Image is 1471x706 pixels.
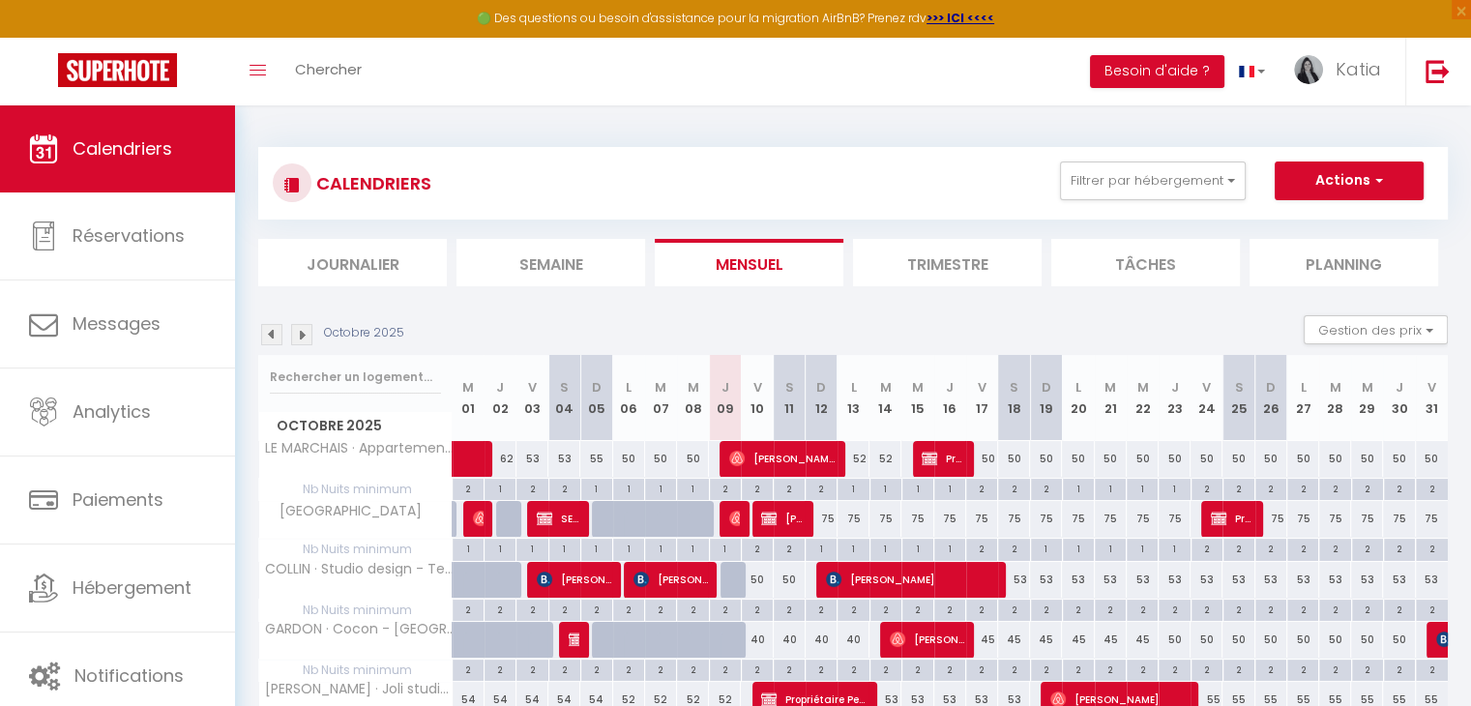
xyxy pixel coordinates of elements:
th: 21 [1095,355,1127,441]
div: 1 [838,539,868,557]
div: 50 [1159,622,1191,658]
div: 75 [1127,501,1159,537]
div: 2 [966,479,997,497]
div: 50 [741,562,773,598]
div: 75 [1095,501,1127,537]
span: Notifications [74,663,184,688]
a: >>> ICI <<<< [927,10,994,26]
div: 50 [998,441,1030,477]
div: 2 [549,600,580,618]
div: 2 [966,539,997,557]
th: 31 [1416,355,1448,441]
div: 53 [1222,562,1254,598]
div: 50 [1127,441,1159,477]
span: [PERSON_NAME] [729,500,740,537]
div: 2 [1416,479,1448,497]
div: 2 [1352,539,1383,557]
div: 2 [934,600,965,618]
abbr: V [978,378,986,397]
abbr: L [1075,378,1081,397]
div: 75 [1383,501,1415,537]
a: ... Katia [1280,38,1405,105]
div: 2 [998,479,1029,497]
div: 75 [966,501,998,537]
div: 2 [1192,539,1222,557]
div: 2 [581,600,612,618]
abbr: M [1136,378,1148,397]
li: Journalier [258,239,447,286]
div: 2 [1223,479,1254,497]
span: LE MARCHAIS · Appartement cosy et plein de caractère - Vannes [262,441,456,456]
div: 1 [806,539,837,557]
abbr: J [1396,378,1403,397]
div: 2 [485,600,515,618]
span: [GEOGRAPHIC_DATA] [262,501,427,522]
span: [PERSON_NAME] [826,561,996,598]
div: 75 [1030,501,1062,537]
div: 2 [1095,600,1126,618]
th: 14 [869,355,901,441]
div: 50 [1030,441,1062,477]
div: 1 [1063,479,1094,497]
div: 1 [485,479,515,497]
div: 2 [774,600,805,618]
div: 2 [453,600,484,618]
div: 2 [1223,600,1254,618]
div: 40 [806,622,838,658]
abbr: J [496,378,504,397]
div: 1 [1127,539,1158,557]
li: Trimestre [853,239,1042,286]
span: Chercher [295,59,362,79]
th: 09 [709,355,741,441]
th: 05 [580,355,612,441]
div: 2 [838,600,868,618]
div: 45 [1030,622,1062,658]
div: 53 [1159,562,1191,598]
abbr: M [1104,378,1116,397]
img: Super Booking [58,53,177,87]
div: 2 [485,660,515,678]
div: 1 [453,539,484,557]
div: 2 [1031,479,1062,497]
th: 13 [838,355,869,441]
div: 2 [934,660,965,678]
abbr: J [1171,378,1179,397]
div: 2 [1192,479,1222,497]
div: 50 [677,441,709,477]
span: Nb Nuits minimum [259,539,452,560]
th: 29 [1351,355,1383,441]
div: 1 [870,539,901,557]
div: 2 [453,479,484,497]
abbr: S [1234,378,1243,397]
li: Planning [1250,239,1438,286]
div: 75 [1416,501,1448,537]
span: Nb Nuits minimum [259,479,452,500]
div: 53 [998,562,1030,598]
span: Calendriers [73,136,172,161]
div: 1 [1095,479,1126,497]
div: 2 [549,660,580,678]
th: 16 [934,355,966,441]
img: logout [1426,59,1450,83]
th: 04 [548,355,580,441]
abbr: M [1362,378,1373,397]
div: 75 [838,501,869,537]
span: Hébergement [73,575,191,600]
div: 75 [806,501,838,537]
div: 2 [710,600,741,618]
div: 50 [1351,622,1383,658]
span: Propriétaire Sevestre [1211,500,1253,537]
abbr: D [1042,378,1051,397]
div: 75 [1159,501,1191,537]
div: 75 [1062,501,1094,537]
div: 2 [613,600,644,618]
span: Propriétaire Barthélémy [922,440,964,477]
div: 2 [453,660,484,678]
div: 50 [1287,441,1319,477]
abbr: D [592,378,602,397]
abbr: M [880,378,892,397]
div: 2 [1159,600,1190,618]
th: 23 [1159,355,1191,441]
div: 2 [742,660,773,678]
span: SEVESTRE PROPRIETAIRE [537,500,579,537]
